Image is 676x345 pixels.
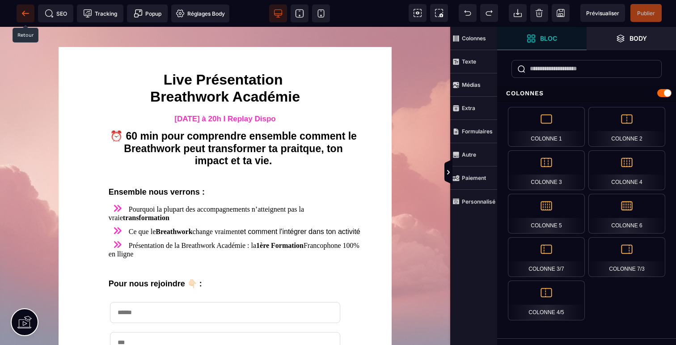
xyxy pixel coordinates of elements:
span: Capture d'écran [430,4,448,22]
b: transformation [123,187,169,195]
b: Breathwork [156,201,192,209]
span: Popup [134,9,161,18]
span: Tracking [83,9,117,18]
strong: Extra [462,105,475,111]
strong: Colonnes [462,35,486,42]
span: Métadata SEO [38,4,73,22]
span: Voir tablette [291,4,308,22]
span: Colonnes [450,27,497,50]
span: Présentation de la Breathwork Académie : la Francophone 100% en lligne [109,215,359,231]
strong: Bloc [540,35,557,42]
div: Colonne 4/5 [508,281,585,320]
b: 1ère Formation [256,215,304,222]
div: Colonnes [497,85,676,102]
div: Colonne 1 [508,107,585,147]
span: et comment l'intégrer dans ton activité [129,201,360,209]
span: Ouvrir les blocs [497,27,587,50]
strong: Paiement [462,175,486,181]
span: Extra [450,97,497,120]
span: Créer une alerte modale [127,4,168,22]
span: Importer [509,4,527,22]
span: Voir les composants [409,4,427,22]
span: Code de suivi [77,4,123,22]
span: Retour [17,4,34,22]
h1: Live Présentation Breathwork Académie [65,27,385,83]
span: Formulaires [450,120,497,143]
span: Aperçu [580,4,625,22]
span: Favicon [171,4,229,22]
div: Colonne 4 [588,150,665,190]
span: Voir mobile [312,4,330,22]
span: Pourquoi la plupart des accompagnements n’atteignent pas la vraie [109,179,304,195]
h2: [DATE] à 20h I Replay Dispo [65,83,385,101]
b: Pour nous rejoindre 👇🏻 : [109,252,202,261]
strong: Formulaires [462,128,493,135]
div: Colonne 5 [508,194,585,234]
span: Enregistrer le contenu [630,4,662,22]
span: Afficher les vues [497,159,506,186]
strong: Texte [462,58,476,65]
span: Texte [450,50,497,73]
strong: Body [630,35,647,42]
span: Ouvrir les calques [587,27,676,50]
span: Paiement [450,166,497,190]
span: SEO [45,9,67,18]
b: Ensemble nous verrons : [109,161,205,170]
span: Réglages Body [176,9,225,18]
div: Colonne 3 [508,150,585,190]
span: Défaire [459,4,477,22]
strong: Personnalisé [462,198,495,205]
span: Rétablir [480,4,498,22]
span: Médias [450,73,497,97]
span: Publier [637,10,655,17]
span: Ce que le change vraiment [129,201,240,209]
span: Prévisualiser [586,10,619,17]
span: Nettoyage [530,4,548,22]
span: Autre [450,143,497,166]
span: Enregistrer [552,4,570,22]
div: Colonne 6 [588,194,665,234]
span: Voir bureau [269,4,287,22]
span: Personnalisé [450,190,497,213]
strong: Autre [462,151,476,158]
text: ⏰ 60 min pour comprendre ensemble comment le Breathwork peut transformer ta praitque, ton impact ... [65,101,385,143]
div: Colonne 7/3 [588,237,665,277]
div: Colonne 2 [588,107,665,147]
div: Colonne 3/7 [508,237,585,277]
strong: Médias [462,81,481,88]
